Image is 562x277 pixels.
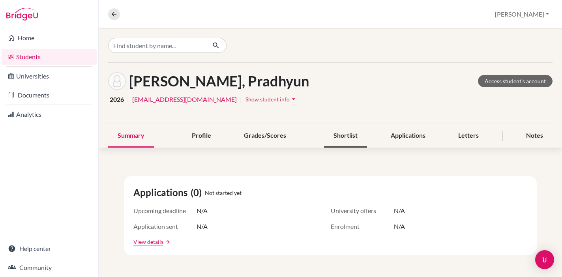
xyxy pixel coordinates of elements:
[535,250,554,269] div: Open Intercom Messenger
[108,124,154,148] div: Summary
[491,7,553,22] button: [PERSON_NAME]
[205,189,242,197] span: Not started yet
[197,206,208,215] span: N/A
[133,222,197,231] span: Application sent
[240,95,242,104] span: |
[381,124,435,148] div: Applications
[2,87,97,103] a: Documents
[245,93,298,105] button: Show student infoarrow_drop_down
[108,38,206,53] input: Find student by name...
[191,185,205,200] span: (0)
[449,124,488,148] div: Letters
[108,72,126,90] img: Pradhyun RAMSUNDER's avatar
[290,95,298,103] i: arrow_drop_down
[127,95,129,104] span: |
[2,260,97,275] a: Community
[182,124,221,148] div: Profile
[331,206,394,215] span: University offers
[394,206,405,215] span: N/A
[163,239,170,245] a: arrow_forward
[133,206,197,215] span: Upcoming deadline
[394,222,405,231] span: N/A
[132,95,237,104] a: [EMAIL_ADDRESS][DOMAIN_NAME]
[2,49,97,65] a: Students
[2,107,97,122] a: Analytics
[478,75,553,87] a: Access student's account
[133,238,163,246] a: View details
[2,68,97,84] a: Universities
[331,222,394,231] span: Enrolment
[324,124,367,148] div: Shortlist
[110,95,124,104] span: 2026
[2,30,97,46] a: Home
[2,241,97,256] a: Help center
[234,124,296,148] div: Grades/Scores
[517,124,553,148] div: Notes
[6,8,38,21] img: Bridge-U
[197,222,208,231] span: N/A
[129,73,309,90] h1: [PERSON_NAME], Pradhyun
[245,96,290,103] span: Show student info
[133,185,191,200] span: Applications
